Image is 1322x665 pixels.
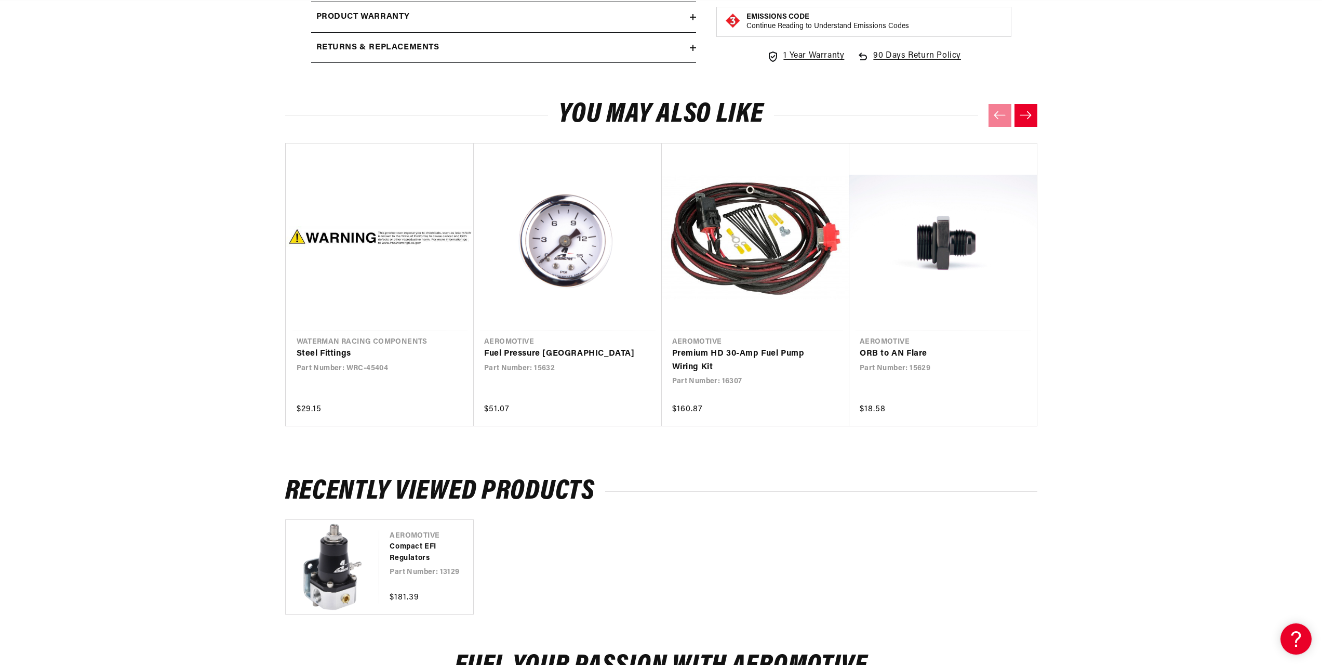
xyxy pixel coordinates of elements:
[297,347,453,361] a: Steel Fittings
[311,33,696,63] summary: Returns & replacements
[746,13,909,32] button: Emissions CodeContinue Reading to Understand Emissions Codes
[285,143,1037,426] ul: Slider
[316,41,439,55] h2: Returns & replacements
[316,10,410,24] h2: Product warranty
[989,104,1011,127] button: Previous slide
[285,519,1037,615] ul: Slider
[857,50,961,74] a: 90 Days Return Policy
[860,347,1017,361] a: ORB to AN Flare
[746,22,909,32] p: Continue Reading to Understand Emissions Codes
[672,347,829,374] a: Premium HD 30-Amp Fuel Pump Wiring Kit
[484,347,641,361] a: Fuel Pressure [GEOGRAPHIC_DATA]
[1014,104,1037,127] button: Next slide
[390,541,452,565] a: Compact EFI Regulators
[285,102,1037,127] h2: You may also like
[746,14,809,21] strong: Emissions Code
[873,50,961,74] span: 90 Days Return Policy
[783,50,844,63] span: 1 Year Warranty
[285,479,1037,504] h2: Recently Viewed Products
[767,50,844,63] a: 1 Year Warranty
[311,2,696,32] summary: Product warranty
[725,13,741,30] img: Emissions code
